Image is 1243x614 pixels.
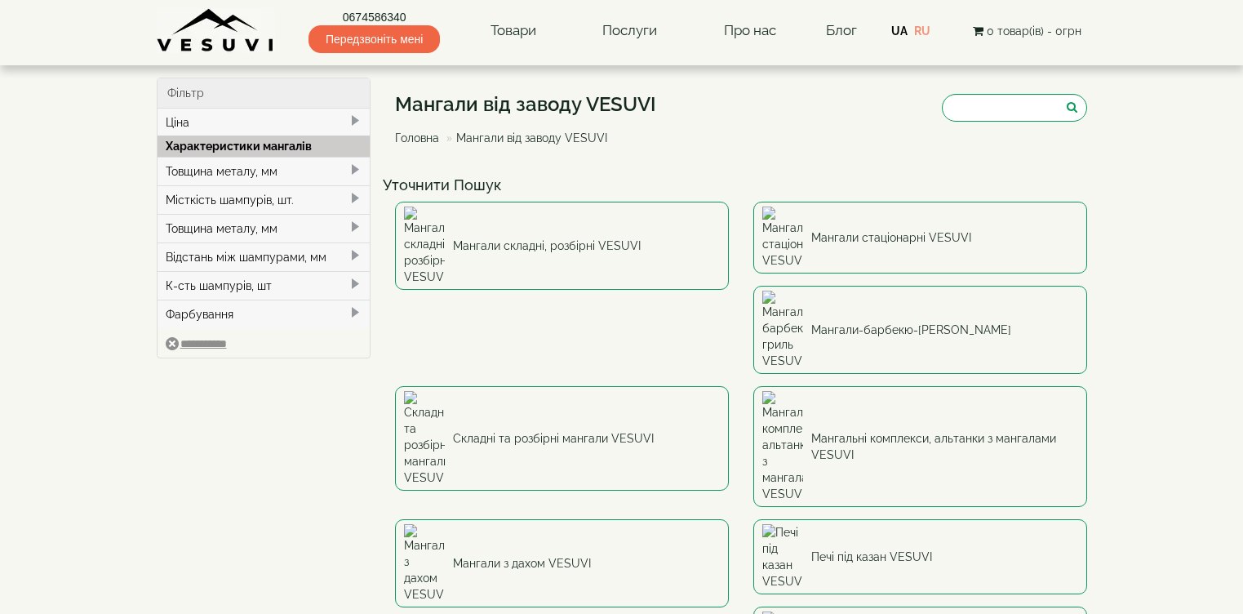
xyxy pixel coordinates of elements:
div: Товщина металу, мм [158,157,371,185]
li: Мангали від заводу VESUVI [442,130,607,146]
a: Складні та розбірні мангали VESUVI Складні та розбірні мангали VESUVI [395,386,729,491]
a: Мангали стаціонарні VESUVI Мангали стаціонарні VESUVI [753,202,1087,274]
div: Місткість шампурів, шт. [158,185,371,214]
div: Відстань між шампурами, мм [158,242,371,271]
a: Мангали з дахом VESUVI Мангали з дахом VESUVI [395,519,729,607]
h4: Уточнити Пошук [383,177,1099,194]
a: 0674586340 [309,9,440,25]
img: Печі під казан VESUVI [762,524,803,590]
img: Мангали стаціонарні VESUVI [762,207,803,269]
div: Товщина металу, мм [158,214,371,242]
a: Про нас [708,12,792,50]
a: Товари [474,12,553,50]
a: Головна [395,131,439,145]
h1: Мангали від заводу VESUVI [395,94,656,115]
a: RU [914,24,930,38]
a: Мангальні комплекси, альтанки з мангалами VESUVI Мангальні комплекси, альтанки з мангалами VESUVI [753,386,1087,507]
img: Мангальні комплекси, альтанки з мангалами VESUVI [762,391,803,502]
img: Завод VESUVI [157,8,275,53]
a: Печі під казан VESUVI Печі під казан VESUVI [753,519,1087,594]
img: Мангали складні, розбірні VESUVI [404,207,445,285]
div: Фарбування [158,300,371,328]
div: Характеристики мангалів [158,136,371,157]
div: Фільтр [158,78,371,109]
img: Складні та розбірні мангали VESUVI [404,391,445,486]
a: Мангали складні, розбірні VESUVI Мангали складні, розбірні VESUVI [395,202,729,290]
img: Мангали з дахом VESUVI [404,524,445,603]
a: Блог [826,22,857,38]
div: Ціна [158,109,371,136]
span: Передзвоніть мені [309,25,440,53]
div: К-сть шампурів, шт [158,271,371,300]
img: Мангали-барбекю-гриль VESUVI [762,291,803,369]
span: 0 товар(ів) - 0грн [987,24,1081,38]
a: UA [891,24,908,38]
a: Послуги [586,12,673,50]
button: 0 товар(ів) - 0грн [968,22,1086,40]
a: Мангали-барбекю-гриль VESUVI Мангали-барбекю-[PERSON_NAME] [753,286,1087,374]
